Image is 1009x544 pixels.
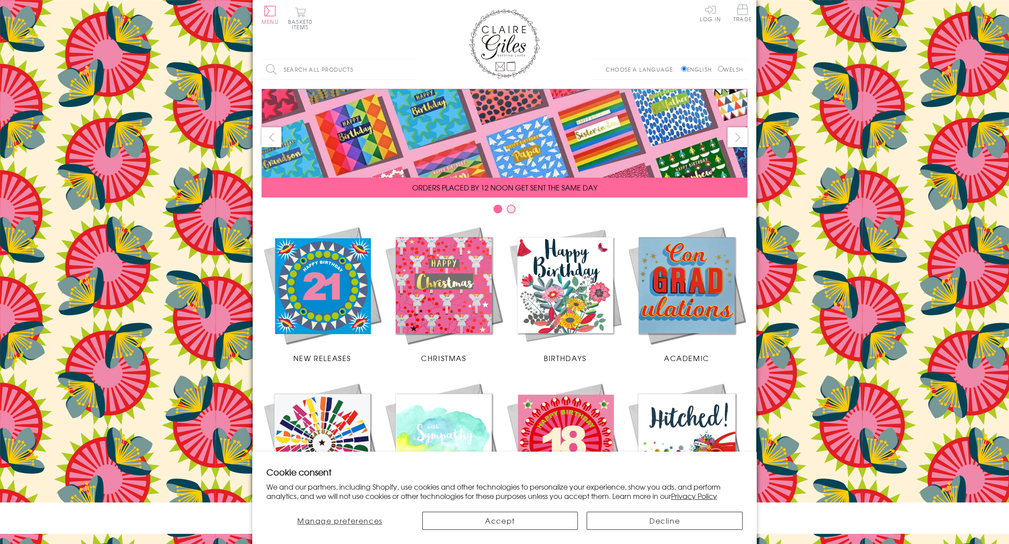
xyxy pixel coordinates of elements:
label: English [681,65,716,73]
button: Basket0 items [288,7,312,30]
button: Decline [587,512,743,530]
button: Manage preferences [266,512,413,530]
a: Wedding Occasions [626,381,747,520]
span: Academic [664,353,709,363]
button: Accept [422,512,578,530]
input: Welsh [718,66,724,72]
a: Christmas [383,224,504,363]
span: Birthdays [544,353,586,363]
span: 0 items [292,18,312,31]
div: Carousel Pagination [262,204,747,218]
span: Trade [733,4,752,22]
button: Carousel Page 1 (Current Slide) [493,205,502,213]
span: Christmas [421,353,466,363]
span: Menu [262,18,279,26]
a: Sympathy [383,381,504,520]
a: Log In [700,4,721,22]
button: Menu [262,6,279,24]
p: We and our partners, including Shopify, use cookies and other technologies to personalize your ex... [266,482,743,501]
span: Manage preferences [297,515,383,526]
a: Congratulations [262,381,383,520]
label: Welsh [718,65,743,73]
a: Birthdays [504,224,626,363]
a: Trade [733,4,752,23]
input: Search all products [262,60,416,80]
h2: Cookie consent [266,466,743,478]
button: Carousel Page 2 [507,205,516,213]
img: Claire Giles Greetings Cards [469,9,540,79]
button: next [728,127,747,147]
input: English [681,66,687,72]
a: Privacy Policy [671,491,717,501]
p: Choose a language: [606,65,679,73]
a: Academic [626,224,747,363]
a: New Releases [262,224,383,363]
span: ORDERS PLACED BY 12 NOON GET SENT THE SAME DAY [412,182,597,193]
button: prev [262,127,281,147]
span: New Releases [293,353,351,363]
input: Search [407,60,416,80]
a: Age Cards [504,381,626,520]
